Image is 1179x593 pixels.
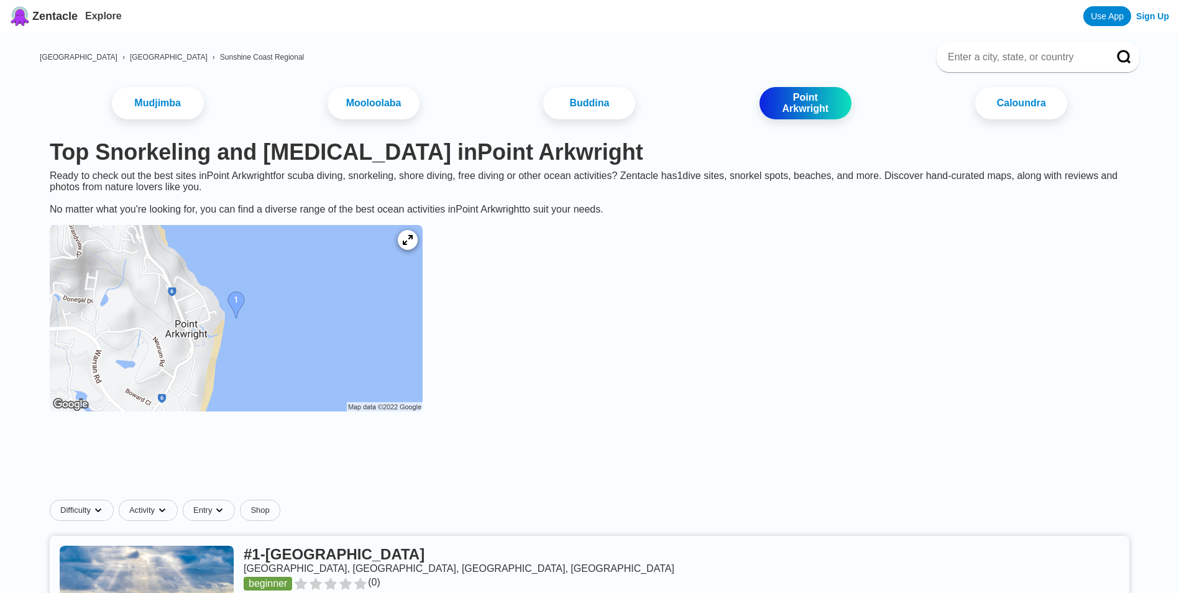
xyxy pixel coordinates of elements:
a: Point Arkwright dive site map [40,215,433,424]
div: Ready to check out the best sites in Point Arkwright for scuba diving, snorkeling, shore diving, ... [40,170,1139,215]
span: Zentacle [32,10,78,23]
a: [GEOGRAPHIC_DATA] [130,53,208,62]
span: Activity [129,505,155,515]
a: Shop [240,500,280,521]
a: Sunshine Coast Regional [220,53,304,62]
a: Explore [85,11,122,21]
button: Activitydropdown caret [119,500,183,521]
iframe: Advertisement [288,434,891,490]
h1: Top Snorkeling and [MEDICAL_DATA] in Point Arkwright [50,139,1129,165]
a: Sign Up [1136,11,1169,21]
img: Point Arkwright dive site map [50,225,423,411]
a: [GEOGRAPHIC_DATA] [40,53,117,62]
a: Caloundra [975,87,1067,119]
img: dropdown caret [157,505,167,515]
a: Zentacle logoZentacle [10,6,78,26]
a: Point Arkwright [759,87,851,119]
a: Buddina [543,87,635,119]
img: dropdown caret [214,505,224,515]
span: › [122,53,125,62]
img: Zentacle logo [10,6,30,26]
a: Mooloolaba [328,87,420,119]
span: Difficulty [60,505,91,515]
input: Enter a city, state, or country [947,51,1099,63]
button: Difficultydropdown caret [50,500,119,521]
button: Entrydropdown caret [183,500,240,521]
a: Use App [1083,6,1131,26]
span: Entry [193,505,212,515]
span: › [213,53,215,62]
a: Mudjimba [112,87,204,119]
img: dropdown caret [93,505,103,515]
